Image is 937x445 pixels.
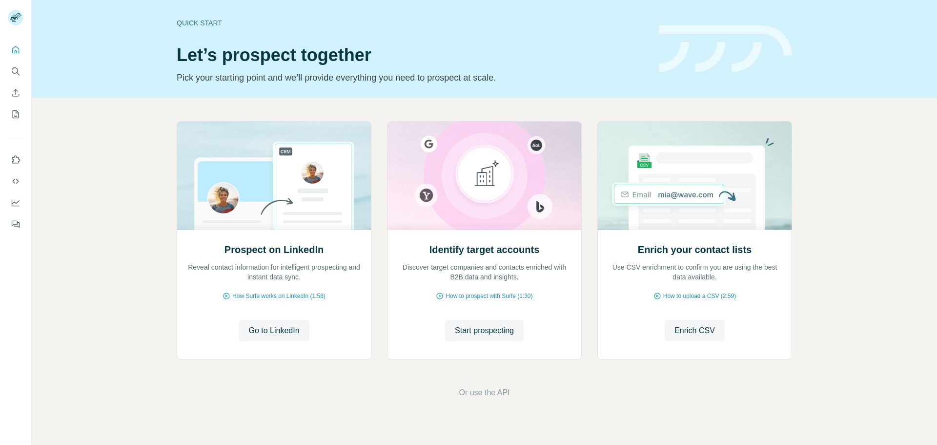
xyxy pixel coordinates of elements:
span: Enrich CSV [674,325,715,337]
button: Enrich CSV [665,320,725,341]
p: Pick your starting point and we’ll provide everything you need to prospect at scale. [177,71,647,85]
span: How Surfe works on LinkedIn (1:58) [232,292,326,300]
span: How to prospect with Surfe (1:30) [446,292,532,300]
button: Or use the API [459,387,509,399]
p: Discover target companies and contacts enriched with B2B data and insights. [397,262,571,282]
h2: Enrich your contact lists [638,243,752,256]
img: Prospect on LinkedIn [177,122,371,230]
button: Quick start [8,41,23,59]
button: Start prospecting [445,320,524,341]
img: banner [659,25,792,73]
h2: Prospect on LinkedIn [224,243,324,256]
img: Identify target accounts [387,122,582,230]
span: Go to LinkedIn [248,325,299,337]
button: Feedback [8,215,23,233]
h2: Identify target accounts [429,243,540,256]
h1: Let’s prospect together [177,45,647,65]
span: Start prospecting [455,325,514,337]
button: Go to LinkedIn [239,320,309,341]
p: Reveal contact information for intelligent prospecting and instant data sync. [187,262,361,282]
p: Use CSV enrichment to confirm you are using the best data available. [608,262,782,282]
button: Use Surfe on LinkedIn [8,151,23,169]
button: Enrich CSV [8,84,23,102]
button: Dashboard [8,194,23,212]
span: How to upload a CSV (2:59) [663,292,736,300]
button: Use Surfe API [8,172,23,190]
button: Search [8,63,23,80]
button: My lists [8,106,23,123]
div: Quick start [177,18,647,28]
img: Enrich your contact lists [597,122,792,230]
